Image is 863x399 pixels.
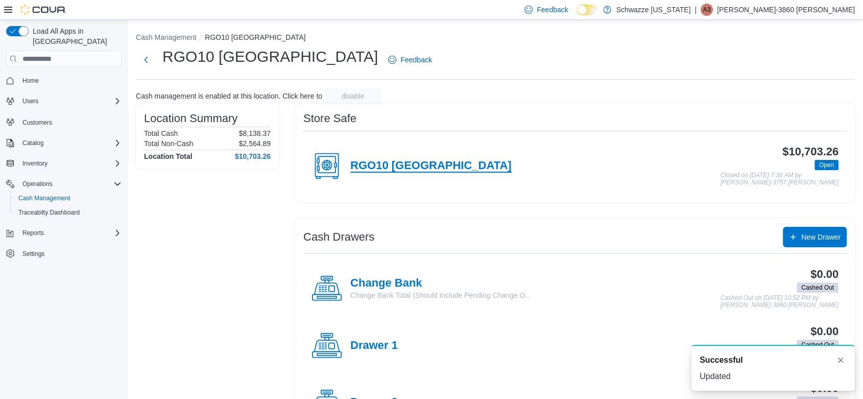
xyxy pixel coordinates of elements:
[239,139,271,148] p: $2,564.89
[162,46,378,67] h1: RGO10 [GEOGRAPHIC_DATA]
[2,94,126,108] button: Users
[18,178,57,190] button: Operations
[18,247,122,260] span: Settings
[810,268,838,280] h3: $0.00
[721,172,838,186] p: Closed on [DATE] 7:36 AM by [PERSON_NAME]-3757 [PERSON_NAME]
[136,33,196,41] button: Cash Management
[537,5,568,15] span: Feedback
[616,4,691,16] p: Schwazze [US_STATE]
[22,159,47,168] span: Inventory
[18,95,42,107] button: Users
[18,178,122,190] span: Operations
[10,205,126,220] button: Traceabilty Dashboard
[350,277,531,290] h4: Change Bank
[18,95,122,107] span: Users
[2,156,126,171] button: Inventory
[22,77,39,85] span: Home
[350,339,398,353] h4: Drawer 1
[18,137,47,149] button: Catalog
[18,75,43,87] a: Home
[701,4,713,16] div: Alexis-3860 Shoope
[400,55,431,65] span: Feedback
[350,159,512,173] h4: RGO10 [GEOGRAPHIC_DATA]
[2,136,126,150] button: Catalog
[810,325,838,338] h3: $0.00
[239,129,271,137] p: $8,138.37
[18,157,52,170] button: Inventory
[834,354,847,366] button: Dismiss toast
[384,50,436,70] a: Feedback
[703,4,711,16] span: A3
[136,50,156,70] button: Next
[14,206,84,219] a: Traceabilty Dashboard
[144,152,193,160] h4: Location Total
[18,116,56,129] a: Customers
[14,206,122,219] span: Traceabilty Dashboard
[814,160,838,170] span: Open
[18,248,49,260] a: Settings
[303,112,356,125] h3: Store Safe
[700,370,847,383] div: Updated
[350,290,531,300] p: Change Bank Total (Should Include Pending Change O...
[22,180,53,188] span: Operations
[10,191,126,205] button: Cash Management
[783,227,847,247] button: New Drawer
[22,250,44,258] span: Settings
[136,92,322,100] p: Cash management is enabled at this location. Click here to
[721,295,838,309] p: Cashed Out on [DATE] 10:52 PM by [PERSON_NAME]-3860 [PERSON_NAME]
[18,194,70,202] span: Cash Management
[20,5,66,15] img: Cova
[144,129,178,137] h6: Total Cash
[22,139,43,147] span: Catalog
[18,227,48,239] button: Reports
[303,231,374,243] h3: Cash Drawers
[14,192,122,204] span: Cash Management
[2,226,126,240] button: Reports
[136,32,855,44] nav: An example of EuiBreadcrumbs
[801,283,834,292] span: Cashed Out
[801,232,841,242] span: New Drawer
[700,354,742,366] span: Successful
[18,115,122,128] span: Customers
[22,119,52,127] span: Customers
[18,137,122,149] span: Catalog
[2,246,126,261] button: Settings
[18,227,122,239] span: Reports
[22,229,44,237] span: Reports
[29,26,122,46] span: Load All Apps in [GEOGRAPHIC_DATA]
[2,114,126,129] button: Customers
[144,139,194,148] h6: Total Non-Cash
[205,33,305,41] button: RGO10 [GEOGRAPHIC_DATA]
[18,74,122,87] span: Home
[819,160,834,170] span: Open
[717,4,855,16] p: [PERSON_NAME]-3860 [PERSON_NAME]
[144,112,237,125] h3: Location Summary
[6,69,122,288] nav: Complex example
[18,157,122,170] span: Inventory
[2,73,126,88] button: Home
[700,354,847,366] div: Notification
[2,177,126,191] button: Operations
[694,4,697,16] p: |
[797,283,838,293] span: Cashed Out
[22,97,38,105] span: Users
[14,192,74,204] a: Cash Management
[235,152,271,160] h4: $10,703.26
[577,5,598,15] input: Dark Mode
[342,91,364,101] span: disable
[18,208,80,217] span: Traceabilty Dashboard
[324,88,381,104] button: disable
[782,146,838,158] h3: $10,703.26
